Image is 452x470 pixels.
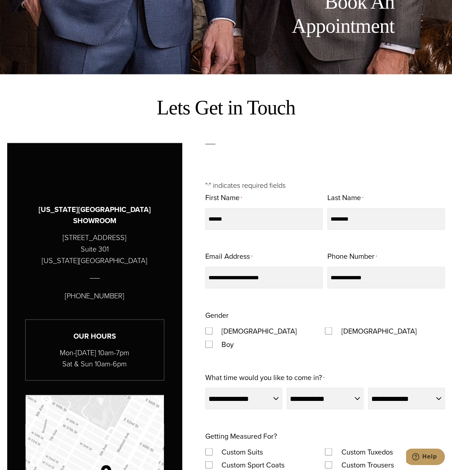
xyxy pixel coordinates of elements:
label: [DEMOGRAPHIC_DATA] [334,324,424,337]
iframe: Opens a widget where you can chat to one of our agents [406,448,445,466]
label: Custom Tuxedos [334,445,400,458]
label: [DEMOGRAPHIC_DATA] [214,324,304,337]
p: Mon-[DATE] 10am-7pm Sat & Sun 10am-6pm [26,347,164,369]
h3: Our Hours [26,330,164,342]
label: Custom Suits [214,445,270,458]
p: " " indicates required fields [205,180,445,191]
label: Boy [214,338,241,351]
label: Last Name [327,191,363,205]
p: [PHONE_NUMBER] [65,290,124,301]
legend: Getting Measured For? [205,429,277,442]
h3: [US_STATE][GEOGRAPHIC_DATA] SHOWROOM [25,204,164,226]
label: Phone Number [327,250,377,264]
label: First Name [205,191,242,205]
label: Email Address [205,250,252,264]
h2: Lets Get in Touch [7,96,445,120]
label: What time would you like to come in? [205,371,325,385]
p: [STREET_ADDRESS] Suite 301 [US_STATE][GEOGRAPHIC_DATA] [42,232,147,266]
legend: Gender [205,308,229,321]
